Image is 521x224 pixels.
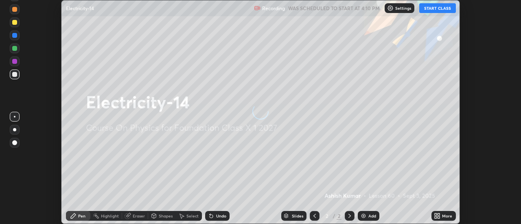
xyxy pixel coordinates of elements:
div: Add [368,214,376,218]
div: Select [186,214,199,218]
img: recording.375f2c34.svg [254,5,260,11]
p: Settings [395,6,411,10]
div: More [442,214,452,218]
div: / [333,213,335,218]
div: Undo [216,214,226,218]
div: Eraser [133,214,145,218]
h5: WAS SCHEDULED TO START AT 4:10 PM [288,4,380,12]
img: add-slide-button [360,213,367,219]
div: 2 [323,213,331,218]
p: Electricity-14 [66,5,94,11]
div: Shapes [159,214,173,218]
p: Recording [262,5,285,11]
div: Pen [78,214,85,218]
div: Slides [292,214,303,218]
button: START CLASS [419,3,456,13]
img: class-settings-icons [387,5,394,11]
div: Highlight [101,214,119,218]
div: 2 [337,212,341,220]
